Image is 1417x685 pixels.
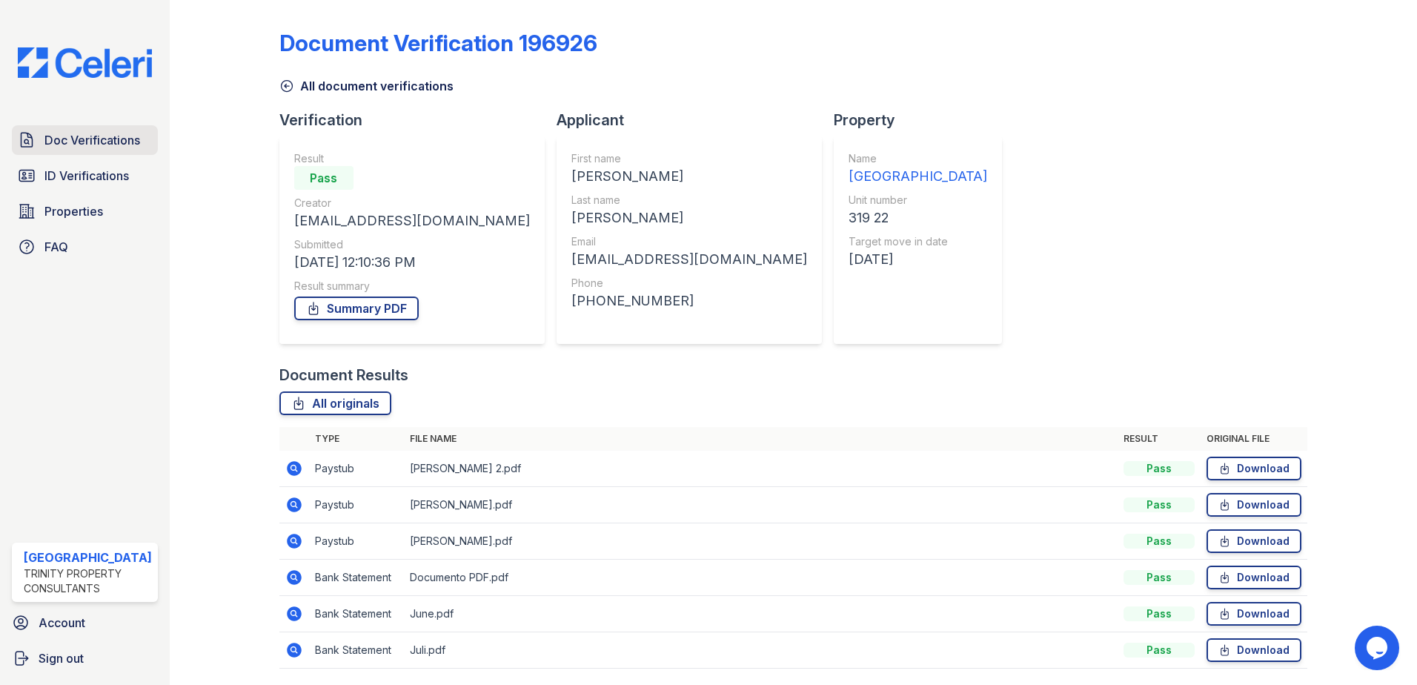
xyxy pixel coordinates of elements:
[1118,427,1201,451] th: Result
[404,596,1118,632] td: June.pdf
[571,166,807,187] div: [PERSON_NAME]
[557,110,834,130] div: Applicant
[6,643,164,673] a: Sign out
[849,166,987,187] div: [GEOGRAPHIC_DATA]
[44,131,140,149] span: Doc Verifications
[571,208,807,228] div: [PERSON_NAME]
[279,391,391,415] a: All originals
[404,523,1118,560] td: [PERSON_NAME].pdf
[571,249,807,270] div: [EMAIL_ADDRESS][DOMAIN_NAME]
[571,291,807,311] div: [PHONE_NUMBER]
[24,566,152,596] div: Trinity Property Consultants
[571,193,807,208] div: Last name
[309,632,404,669] td: Bank Statement
[1124,570,1195,585] div: Pass
[1201,427,1307,451] th: Original file
[294,166,354,190] div: Pass
[309,560,404,596] td: Bank Statement
[1207,457,1301,480] a: Download
[279,77,454,95] a: All document verifications
[294,211,530,231] div: [EMAIL_ADDRESS][DOMAIN_NAME]
[849,151,987,166] div: Name
[1207,602,1301,626] a: Download
[279,110,557,130] div: Verification
[294,196,530,211] div: Creator
[294,237,530,252] div: Submitted
[309,487,404,523] td: Paystub
[404,427,1118,451] th: File name
[294,252,530,273] div: [DATE] 12:10:36 PM
[24,549,152,566] div: [GEOGRAPHIC_DATA]
[571,276,807,291] div: Phone
[1124,606,1195,621] div: Pass
[12,232,158,262] a: FAQ
[12,196,158,226] a: Properties
[12,161,158,191] a: ID Verifications
[404,632,1118,669] td: Juli.pdf
[404,487,1118,523] td: [PERSON_NAME].pdf
[404,560,1118,596] td: Documento PDF.pdf
[44,202,103,220] span: Properties
[309,596,404,632] td: Bank Statement
[849,193,987,208] div: Unit number
[309,427,404,451] th: Type
[849,249,987,270] div: [DATE]
[279,365,408,385] div: Document Results
[1124,461,1195,476] div: Pass
[571,151,807,166] div: First name
[294,151,530,166] div: Result
[1207,566,1301,589] a: Download
[294,297,419,320] a: Summary PDF
[12,125,158,155] a: Doc Verifications
[834,110,1014,130] div: Property
[309,451,404,487] td: Paystub
[309,523,404,560] td: Paystub
[571,234,807,249] div: Email
[1124,497,1195,512] div: Pass
[1207,638,1301,662] a: Download
[849,151,987,187] a: Name [GEOGRAPHIC_DATA]
[1207,529,1301,553] a: Download
[1355,626,1402,670] iframe: chat widget
[849,208,987,228] div: 319 22
[294,279,530,294] div: Result summary
[6,608,164,638] a: Account
[39,649,84,667] span: Sign out
[6,47,164,78] img: CE_Logo_Blue-a8612792a0a2168367f1c8372b55b34899dd931a85d93a1a3d3e32e68fde9ad4.png
[849,234,987,249] div: Target move in date
[44,238,68,256] span: FAQ
[279,30,597,56] div: Document Verification 196926
[1207,493,1301,517] a: Download
[1124,643,1195,658] div: Pass
[1124,534,1195,549] div: Pass
[44,167,129,185] span: ID Verifications
[39,614,85,632] span: Account
[404,451,1118,487] td: [PERSON_NAME] 2.pdf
